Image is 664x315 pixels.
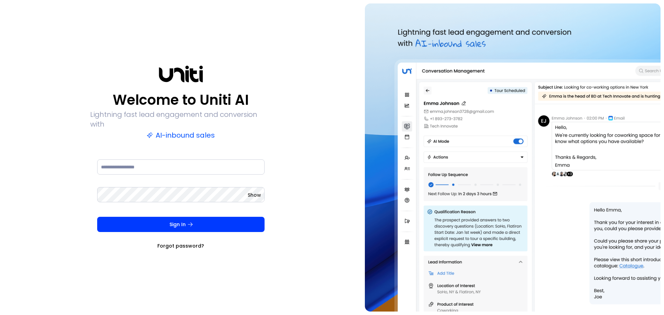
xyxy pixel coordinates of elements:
[365,3,661,312] img: auth-hero.png
[147,130,215,140] p: AI-inbound sales
[157,242,204,249] a: Forgot password?
[248,192,261,198] button: Show
[97,217,265,232] button: Sign In
[90,110,271,129] p: Lightning fast lead engagement and conversion with
[113,92,249,108] p: Welcome to Uniti AI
